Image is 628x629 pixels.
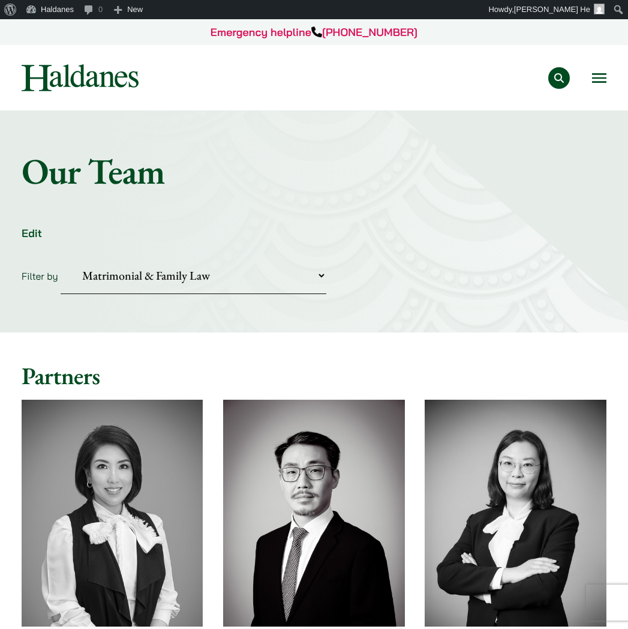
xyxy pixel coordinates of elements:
[211,25,417,39] a: Emergency helpline[PHONE_NUMBER]
[548,67,570,89] button: Search
[514,5,590,14] span: [PERSON_NAME] He
[22,149,606,193] h1: Our Team
[22,361,606,390] h2: Partners
[22,270,58,282] label: Filter by
[22,226,42,240] a: Edit
[22,64,139,91] img: Logo of Haldanes
[592,73,606,83] button: Open menu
